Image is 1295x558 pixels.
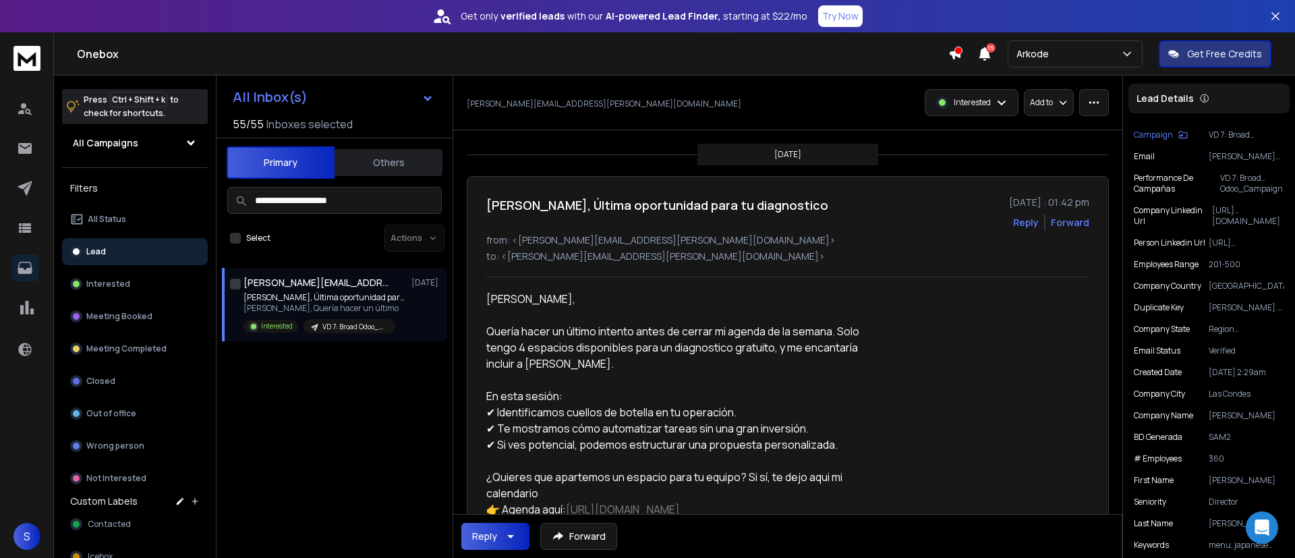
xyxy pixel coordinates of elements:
[1209,389,1284,399] p: Las Condes
[1136,92,1194,105] p: Lead Details
[566,502,680,517] a: [URL][DOMAIN_NAME]
[227,146,335,179] button: Primary
[1134,432,1182,443] p: BD Generada
[86,473,146,484] p: Not Interested
[1209,518,1284,529] p: [PERSON_NAME]
[233,116,264,132] span: 55 / 55
[1246,511,1278,544] div: Open Intercom Messenger
[1209,497,1284,507] p: Director
[86,279,130,289] p: Interested
[84,93,179,120] p: Press to check for shortcuts.
[1209,345,1284,356] p: Verified
[243,276,392,289] h1: [PERSON_NAME][EMAIL_ADDRESS][PERSON_NAME][DOMAIN_NAME]
[13,523,40,550] button: S
[486,404,880,420] div: ✔ Identificamos cuellos de botella en tu operación.
[818,5,863,27] button: Try Now
[88,214,126,225] p: All Status
[1051,216,1089,229] div: Forward
[261,321,293,331] p: Interested
[335,148,442,177] button: Others
[1134,205,1212,227] p: Company Linkedin Url
[62,206,208,233] button: All Status
[486,250,1089,263] p: to: <[PERSON_NAME][EMAIL_ADDRESS][PERSON_NAME][DOMAIN_NAME]>
[1009,196,1089,209] p: [DATE] : 01:42 pm
[467,99,741,109] p: [PERSON_NAME][EMAIL_ADDRESS][PERSON_NAME][DOMAIN_NAME]
[62,433,208,459] button: Wrong person
[1134,130,1173,140] p: Campaign
[1134,259,1199,270] p: Employees Range
[1209,475,1284,486] p: [PERSON_NAME]
[86,376,115,387] p: Closed
[1134,475,1174,486] p: First Name
[86,343,167,354] p: Meeting Completed
[1159,40,1271,67] button: Get Free Credits
[77,46,948,62] h1: Onebox
[606,9,720,23] strong: AI-powered Lead Finder,
[411,277,442,288] p: [DATE]
[1209,453,1284,464] p: 360
[461,523,529,550] button: Reply
[1220,173,1284,194] p: VD 7: Broad Odoo_Campaign - ARKODE
[1030,97,1053,108] p: Add to
[266,116,353,132] h3: Inboxes selected
[1209,432,1284,443] p: SAM2
[1013,216,1039,229] button: Reply
[62,400,208,427] button: Out of office
[1209,410,1284,421] p: [PERSON_NAME]
[1134,302,1184,313] p: Duplicate Key
[62,511,208,538] button: Contacted
[486,420,880,437] div: ✔ Te mostramos cómo automatizar tareas sin una gran inversión.
[486,388,880,404] div: En esta sesión:
[1209,259,1284,270] p: 201-500
[246,233,270,244] label: Select
[486,233,1089,247] p: from: <[PERSON_NAME][EMAIL_ADDRESS][PERSON_NAME][DOMAIN_NAME]>
[1134,130,1188,140] button: Campaign
[222,84,444,111] button: All Inbox(s)
[243,292,405,303] p: [PERSON_NAME], Última oportunidad para tu
[62,238,208,265] button: Lead
[86,441,144,451] p: Wrong person
[472,530,497,543] div: Reply
[1134,367,1182,378] p: Created Date
[1134,389,1185,399] p: Company City
[954,97,991,108] p: Interested
[486,291,880,307] div: [PERSON_NAME],
[486,196,828,215] h1: [PERSON_NAME], Última oportunidad para tu diagnostico
[1209,367,1284,378] p: [DATE] 2:29am
[1134,540,1169,551] p: Keywords
[461,9,807,23] p: Get only with our starting at $22/mo
[1209,151,1284,162] p: [PERSON_NAME][EMAIL_ADDRESS][PERSON_NAME][DOMAIN_NAME]
[486,469,880,501] div: ¿Quieres que apartemos un espacio para tu equipo? Si sí, te dejo aqui mi calendario
[1134,173,1220,194] p: Performance de Campañas
[1134,518,1173,529] p: Last Name
[62,465,208,492] button: Not Interested
[540,523,617,550] button: Forward
[1209,302,1284,313] p: [PERSON_NAME].[PERSON_NAME]@niusushi.mx-[PERSON_NAME]
[1187,47,1262,61] p: Get Free Credits
[110,92,167,107] span: Ctrl + Shift + k
[86,246,106,257] p: Lead
[13,46,40,71] img: logo
[62,271,208,298] button: Interested
[1134,410,1193,421] p: Company Name
[1016,47,1054,61] p: Arkode
[486,323,880,372] div: Quería hacer un último intento antes de cerrar mi agenda de la semana. Solo tengo 4 espacios disp...
[233,90,308,104] h1: All Inbox(s)
[1209,540,1284,551] p: menu, japanese cuisine, las condes, food service, providencia, restaurant, takeout, dining, resta...
[62,179,208,198] h3: Filters
[1209,130,1284,140] p: VD 7: Broad Odoo_Campaign - ARKOD
[322,322,387,332] p: VD 7: Broad Odoo_Campaign - ARKOD
[1212,205,1284,227] p: [URL][DOMAIN_NAME]
[1134,453,1182,464] p: # Employees
[62,130,208,157] button: All Campaigns
[1209,281,1284,291] p: [GEOGRAPHIC_DATA]
[1134,151,1155,162] p: Email
[1134,345,1180,356] p: Email Status
[1134,324,1190,335] p: Company State
[986,43,996,53] span: 15
[243,303,405,314] p: [PERSON_NAME], Quería hacer un último
[500,9,565,23] strong: verified leads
